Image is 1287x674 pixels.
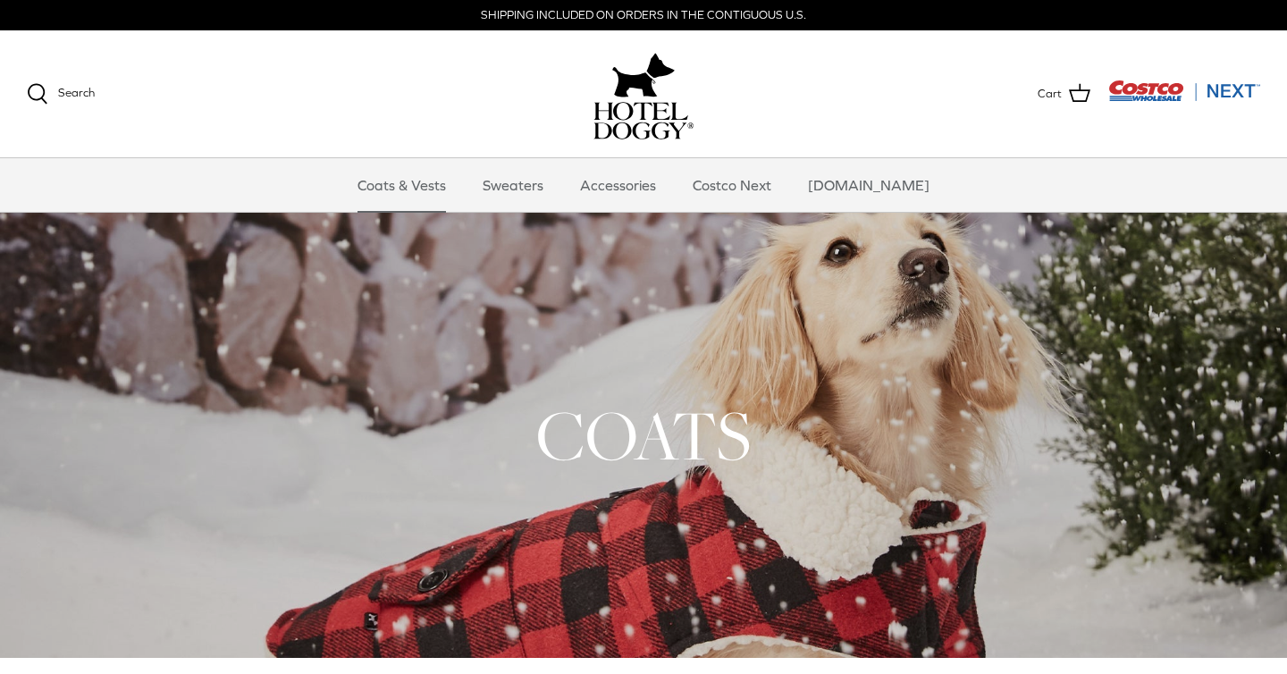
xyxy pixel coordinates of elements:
[27,392,1260,479] h1: COATS
[612,48,675,102] img: hoteldoggy.com
[792,158,946,212] a: [DOMAIN_NAME]
[1108,91,1260,105] a: Visit Costco Next
[1038,82,1090,105] a: Cart
[341,158,462,212] a: Coats & Vests
[1038,85,1062,104] span: Cart
[27,83,95,105] a: Search
[58,86,95,99] span: Search
[564,158,672,212] a: Accessories
[593,102,694,139] img: hoteldoggycom
[677,158,787,212] a: Costco Next
[467,158,559,212] a: Sweaters
[1108,80,1260,102] img: Costco Next
[593,48,694,139] a: hoteldoggy.com hoteldoggycom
